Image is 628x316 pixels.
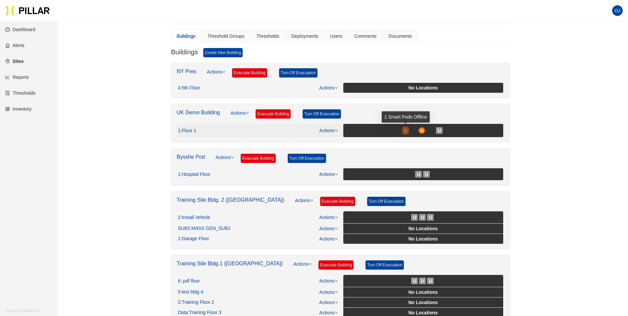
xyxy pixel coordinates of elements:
a: Bysshe Pod [177,154,205,160]
span: : test bldg 4 [180,289,203,295]
span: U [429,214,432,221]
span: OJ [614,5,620,16]
span: : Training Floor 2 [180,299,214,305]
a: Actions [319,236,338,241]
img: Pillar Technologies [5,5,50,16]
span: down [231,156,234,159]
a: Turn Off Evacuation [367,197,406,206]
a: Turn Off Evacuation [303,109,341,119]
a: Evacuate Building [320,197,355,206]
span: down [222,70,225,74]
div: Buildings [177,32,196,40]
div: 1 [178,236,209,242]
div: No Locations [345,84,502,91]
div: Data [178,310,221,316]
span: U [421,277,424,285]
span: : Floor 1 [180,128,196,134]
a: dashboardDashboard [5,27,35,32]
span: down [335,290,338,294]
a: Actions [293,260,312,275]
span: : Install Vehicle [180,215,210,221]
a: qrcodeInventory [5,106,32,112]
div: 5 [178,289,203,295]
span: G [420,127,424,134]
a: Turn Off Evacuation [288,154,326,163]
span: down [246,111,249,115]
span: : Garage Floor [180,236,209,242]
div: 6 [178,278,200,284]
span: down [335,301,338,304]
div: 1 Smart Pods Offline [382,111,430,123]
a: line-chartReports [5,75,29,80]
div: 1 [178,128,196,134]
span: U [438,127,441,134]
span: down [335,279,338,283]
a: Training Site Bldg. 2 ([GEOGRAPHIC_DATA]) [177,197,284,203]
span: down [310,199,314,202]
div: Users [330,32,342,40]
a: Turn Off Evacuation [365,260,404,270]
span: down [335,86,338,89]
a: exceptionThresholds [5,90,35,96]
a: Evacuate Building [232,68,267,78]
a: Training Site Bldg.1 ([GEOGRAPHIC_DATA]) [177,261,283,266]
div: Comments [354,32,377,40]
span: down [335,227,338,230]
span: down [335,216,338,219]
span: : Training Floor 3 [188,310,221,316]
a: Actions [295,197,314,211]
a: UK Demo Building [177,110,220,115]
div: 2 [178,299,214,305]
span: down [335,173,338,176]
span: U [429,277,432,285]
span: U [421,214,424,221]
a: Turn Off Evacuation [279,68,317,78]
div: Threshold Groups [207,32,244,40]
span: S [404,127,407,134]
a: Actions [230,109,249,124]
span: U [425,171,428,178]
span: U [413,214,416,221]
a: Actions [319,226,338,231]
div: 1 [178,172,211,178]
a: Actions [207,68,225,83]
span: down [309,262,312,266]
span: : 5th Floor [180,85,200,91]
a: Actions [216,154,234,168]
a: alertAlerts [5,43,24,48]
div: 2 [178,215,210,221]
div: No Locations [345,225,502,232]
a: Create New Building [203,48,243,57]
a: Actions [319,310,338,315]
div: Thresholds [256,32,279,40]
a: NY Pres [177,69,196,74]
span: : .pdf floor [180,278,200,284]
div: No Locations [345,289,502,296]
div: Documents [389,32,412,40]
span: : MASS GEN_SUB2 [190,226,230,232]
div: No Locations [345,299,502,306]
a: Evacuate Building [256,109,291,119]
div: 4 [178,85,200,91]
a: Evacuate Building [241,154,276,163]
div: No Locations [345,235,502,242]
a: Actions [319,128,338,133]
span: down [335,237,338,240]
span: : Hospital Floor [180,172,210,178]
a: Actions [319,85,338,90]
div: Deployments [291,32,318,40]
span: U [413,277,416,285]
a: Actions [319,215,338,220]
div: SUB2 [178,226,231,232]
span: U [417,171,420,178]
a: Actions [319,172,338,177]
a: Actions [319,278,338,284]
a: Evacuate Building [318,260,354,270]
a: Actions [319,300,338,305]
span: down [335,311,338,314]
h3: Buildings [171,48,198,57]
a: Actions [319,290,338,295]
span: down [335,129,338,132]
a: environmentSites [5,59,24,64]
